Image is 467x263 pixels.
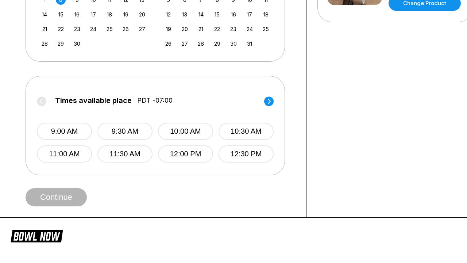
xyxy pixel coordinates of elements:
button: 9:00 AM [37,123,92,140]
div: Choose Thursday, September 18th, 2025 [105,9,115,19]
div: Choose Monday, October 27th, 2025 [180,39,190,49]
div: Choose Monday, September 22nd, 2025 [56,24,66,34]
div: Choose Tuesday, September 30th, 2025 [72,39,82,49]
div: Choose Saturday, September 20th, 2025 [137,9,147,19]
div: Choose Friday, October 24th, 2025 [245,24,255,34]
div: Choose Wednesday, October 22nd, 2025 [212,24,222,34]
div: Choose Wednesday, October 15th, 2025 [212,9,222,19]
div: Choose Saturday, October 18th, 2025 [261,9,271,19]
div: Choose Thursday, October 16th, 2025 [228,9,238,19]
div: Choose Monday, October 20th, 2025 [180,24,190,34]
span: PDT -07:00 [137,96,173,104]
button: 12:00 PM [158,145,213,163]
div: Choose Wednesday, October 29th, 2025 [212,39,222,49]
div: Choose Tuesday, October 21st, 2025 [196,24,206,34]
div: Choose Monday, September 29th, 2025 [56,39,66,49]
div: Choose Friday, October 17th, 2025 [245,9,255,19]
div: Choose Wednesday, September 17th, 2025 [88,9,98,19]
div: Choose Friday, September 19th, 2025 [121,9,131,19]
span: Times available place [55,96,132,104]
div: Choose Wednesday, September 24th, 2025 [88,24,98,34]
div: Choose Friday, September 26th, 2025 [121,24,131,34]
button: 9:30 AM [97,123,153,140]
button: 11:00 AM [37,145,92,163]
button: 11:30 AM [97,145,153,163]
button: 10:30 AM [219,123,274,140]
div: Choose Tuesday, October 14th, 2025 [196,9,206,19]
div: Choose Saturday, October 25th, 2025 [261,24,271,34]
div: Choose Tuesday, September 16th, 2025 [72,9,82,19]
div: Choose Friday, October 31st, 2025 [245,39,255,49]
div: Choose Sunday, October 19th, 2025 [163,24,173,34]
div: Choose Thursday, October 30th, 2025 [228,39,238,49]
div: Choose Sunday, September 28th, 2025 [40,39,50,49]
div: Choose Monday, September 15th, 2025 [56,9,66,19]
div: Choose Sunday, October 26th, 2025 [163,39,173,49]
button: 10:00 AM [158,123,213,140]
div: Choose Sunday, October 12th, 2025 [163,9,173,19]
div: Choose Thursday, October 23rd, 2025 [228,24,238,34]
div: Choose Monday, October 13th, 2025 [180,9,190,19]
button: 12:30 PM [219,145,274,163]
div: Choose Tuesday, September 23rd, 2025 [72,24,82,34]
div: Choose Saturday, September 27th, 2025 [137,24,147,34]
div: Choose Tuesday, October 28th, 2025 [196,39,206,49]
div: Choose Sunday, September 14th, 2025 [40,9,50,19]
div: Choose Thursday, September 25th, 2025 [105,24,115,34]
div: Choose Sunday, September 21st, 2025 [40,24,50,34]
